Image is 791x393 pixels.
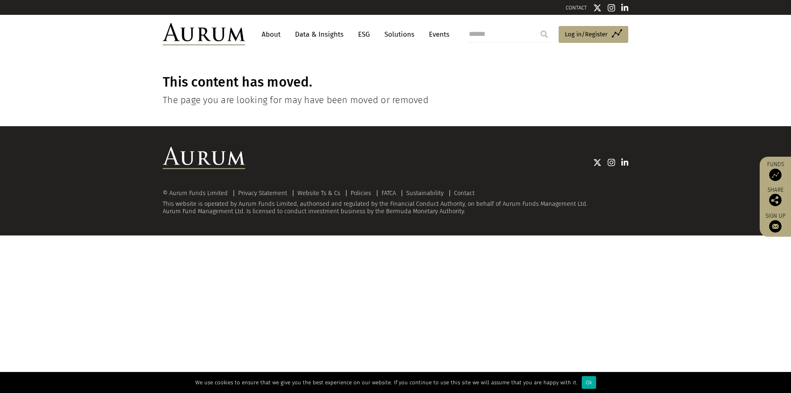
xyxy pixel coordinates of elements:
[163,23,245,45] img: Aurum
[608,158,615,167] img: Instagram icon
[257,27,285,42] a: About
[593,4,601,12] img: Twitter icon
[354,27,374,42] a: ESG
[291,27,348,42] a: Data & Insights
[593,158,601,167] img: Twitter icon
[406,189,444,197] a: Sustainability
[566,5,587,11] a: CONTACT
[621,4,629,12] img: Linkedin icon
[425,27,449,42] a: Events
[297,189,340,197] a: Website Ts & Cs
[454,189,475,197] a: Contact
[559,26,628,43] a: Log in/Register
[163,94,628,106] h4: The page you are looking for may have been moved or removed
[764,187,787,206] div: Share
[238,189,287,197] a: Privacy Statement
[351,189,371,197] a: Policies
[536,26,552,42] input: Submit
[608,4,615,12] img: Instagram icon
[565,29,608,39] span: Log in/Register
[163,190,232,196] div: © Aurum Funds Limited
[621,158,629,167] img: Linkedin icon
[163,147,245,169] img: Aurum Logo
[163,74,628,90] h1: This content has moved.
[381,189,396,197] a: FATCA
[163,190,628,215] div: This website is operated by Aurum Funds Limited, authorised and regulated by the Financial Conduc...
[769,220,782,233] img: Sign up to our newsletter
[380,27,419,42] a: Solutions
[764,212,787,233] a: Sign up
[764,161,787,181] a: Funds
[769,194,782,206] img: Share this post
[769,169,782,181] img: Access Funds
